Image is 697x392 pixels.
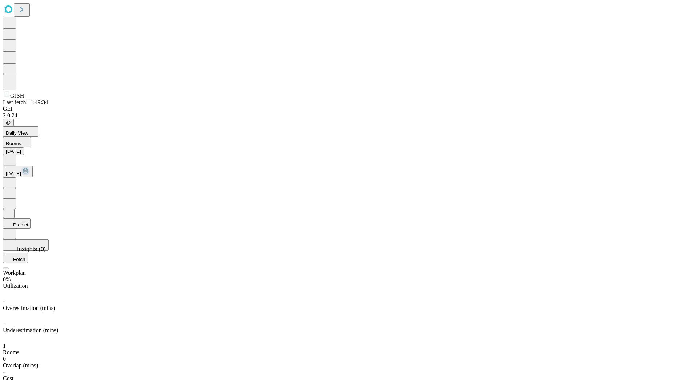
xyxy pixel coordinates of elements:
[3,106,694,112] div: GEI
[3,166,33,177] button: [DATE]
[3,218,31,229] button: Predict
[3,239,49,251] button: Insights (0)
[3,356,6,362] span: 0
[3,99,48,105] span: Last fetch: 11:49:34
[3,369,5,375] span: -
[3,375,13,381] span: Cost
[3,305,55,311] span: Overestimation (mins)
[6,120,11,125] span: @
[6,130,28,136] span: Daily View
[3,147,24,155] button: [DATE]
[3,362,38,368] span: Overlap (mins)
[3,343,6,349] span: 1
[3,126,38,137] button: Daily View
[6,171,21,176] span: [DATE]
[3,137,31,147] button: Rooms
[3,270,26,276] span: Workplan
[3,320,5,327] span: -
[3,283,28,289] span: Utilization
[3,119,14,126] button: @
[10,93,24,99] span: GJSH
[17,246,46,252] span: Insights (0)
[6,141,21,146] span: Rooms
[3,298,5,305] span: -
[3,276,11,282] span: 0%
[3,112,694,119] div: 2.0.241
[3,349,19,355] span: Rooms
[3,253,28,263] button: Fetch
[3,327,58,333] span: Underestimation (mins)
